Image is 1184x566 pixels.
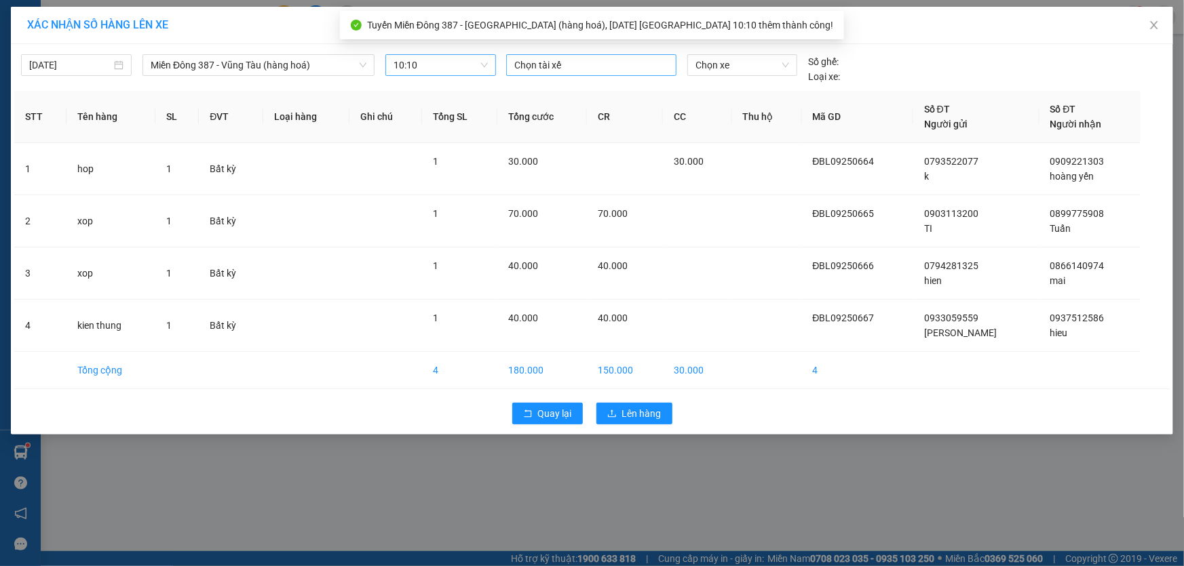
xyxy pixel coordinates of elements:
[27,18,168,31] span: XÁC NHẬN SỐ HÀNG LÊN XE
[1050,119,1102,129] span: Người nhận
[199,195,263,247] td: Bất kỳ
[924,327,997,338] span: [PERSON_NAME]
[433,208,438,219] span: 1
[607,409,617,420] span: upload
[808,54,839,69] span: Số ghế:
[924,156,978,167] span: 0793522077
[422,352,497,389] td: 4
[1050,171,1094,182] span: hoàng yến
[14,300,66,352] td: 4
[1050,312,1105,323] span: 0937512586
[924,312,978,323] span: 0933059559
[199,91,263,143] th: ĐVT
[596,403,672,424] button: uploadLên hàng
[349,91,422,143] th: Ghi chú
[1050,208,1105,219] span: 0899775908
[924,119,968,129] span: Người gửi
[663,352,732,389] td: 30.000
[924,104,950,115] span: Số ĐT
[394,55,488,75] span: 10:10
[1149,20,1160,31] span: close
[508,208,538,219] span: 70.000
[523,409,533,420] span: rollback
[166,268,172,279] span: 1
[14,247,66,300] td: 3
[66,91,155,143] th: Tên hàng
[166,216,172,226] span: 1
[433,260,438,271] span: 1
[433,156,438,167] span: 1
[924,223,932,234] span: TI
[66,195,155,247] td: xop
[29,58,111,73] input: 14/09/2025
[1050,327,1068,338] span: hieu
[538,406,572,421] span: Quay lại
[1135,7,1173,45] button: Close
[813,260,875,271] span: ĐBL09250666
[695,55,789,75] span: Chọn xe
[813,156,875,167] span: ĐBL09250664
[508,156,538,167] span: 30.000
[808,69,840,84] span: Loại xe:
[508,260,538,271] span: 40.000
[813,312,875,323] span: ĐBL09250667
[66,247,155,300] td: xop
[802,91,913,143] th: Mã GD
[924,260,978,271] span: 0794281325
[924,275,942,286] span: hien
[166,320,172,331] span: 1
[497,91,587,143] th: Tổng cước
[674,156,704,167] span: 30.000
[1050,156,1105,167] span: 0909221303
[1050,223,1071,234] span: Tuấn
[199,300,263,352] td: Bất kỳ
[199,247,263,300] td: Bất kỳ
[367,20,833,31] span: Tuyến Miền Đông 387 - [GEOGRAPHIC_DATA] (hàng hoá), [DATE] [GEOGRAPHIC_DATA] 10:10 thêm thành công!
[802,352,913,389] td: 4
[166,163,172,174] span: 1
[14,91,66,143] th: STT
[351,20,362,31] span: check-circle
[598,312,628,323] span: 40.000
[66,143,155,195] td: hop
[663,91,732,143] th: CC
[587,91,663,143] th: CR
[813,208,875,219] span: ĐBL09250665
[924,208,978,219] span: 0903113200
[924,171,929,182] span: k
[732,91,802,143] th: Thu hộ
[622,406,662,421] span: Lên hàng
[151,55,366,75] span: Miền Đông 387 - Vũng Tàu (hàng hoá)
[14,143,66,195] td: 1
[1050,104,1076,115] span: Số ĐT
[359,61,367,69] span: down
[199,143,263,195] td: Bất kỳ
[508,312,538,323] span: 40.000
[66,300,155,352] td: kien thung
[422,91,497,143] th: Tổng SL
[497,352,587,389] td: 180.000
[433,312,438,323] span: 1
[1050,275,1066,286] span: mai
[587,352,663,389] td: 150.000
[155,91,199,143] th: SL
[14,195,66,247] td: 2
[512,403,583,424] button: rollbackQuay lại
[598,260,628,271] span: 40.000
[1050,260,1105,271] span: 0866140974
[598,208,628,219] span: 70.000
[66,352,155,389] td: Tổng cộng
[263,91,349,143] th: Loại hàng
